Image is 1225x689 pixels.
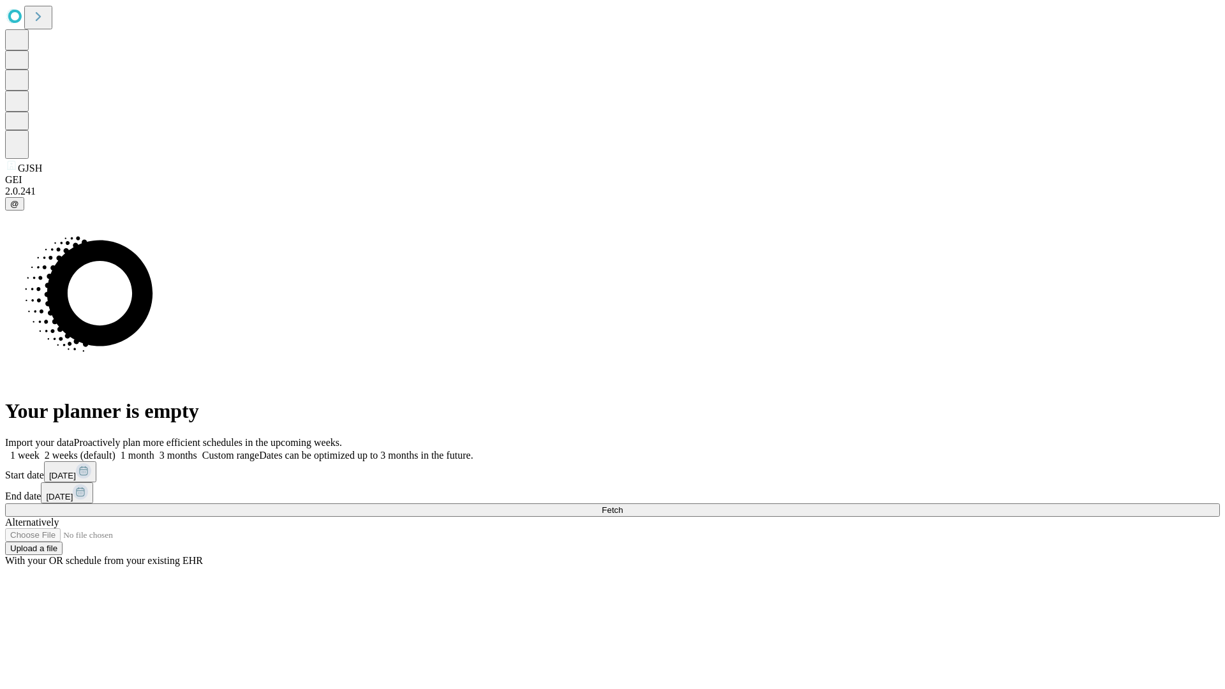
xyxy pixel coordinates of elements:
span: Dates can be optimized up to 3 months in the future. [259,450,473,461]
button: Upload a file [5,542,63,555]
span: With your OR schedule from your existing EHR [5,555,203,566]
button: Fetch [5,503,1220,517]
div: End date [5,482,1220,503]
div: Start date [5,461,1220,482]
button: [DATE] [41,482,93,503]
span: Import your data [5,437,74,448]
div: 2.0.241 [5,186,1220,197]
span: Proactively plan more efficient schedules in the upcoming weeks. [74,437,342,448]
span: [DATE] [49,471,76,480]
button: [DATE] [44,461,96,482]
span: GJSH [18,163,42,174]
span: 2 weeks (default) [45,450,115,461]
span: [DATE] [46,492,73,501]
span: 1 month [121,450,154,461]
span: @ [10,199,19,209]
span: 1 week [10,450,40,461]
span: 3 months [160,450,197,461]
span: Fetch [602,505,623,515]
h1: Your planner is empty [5,399,1220,423]
span: Custom range [202,450,259,461]
div: GEI [5,174,1220,186]
button: @ [5,197,24,211]
span: Alternatively [5,517,59,528]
